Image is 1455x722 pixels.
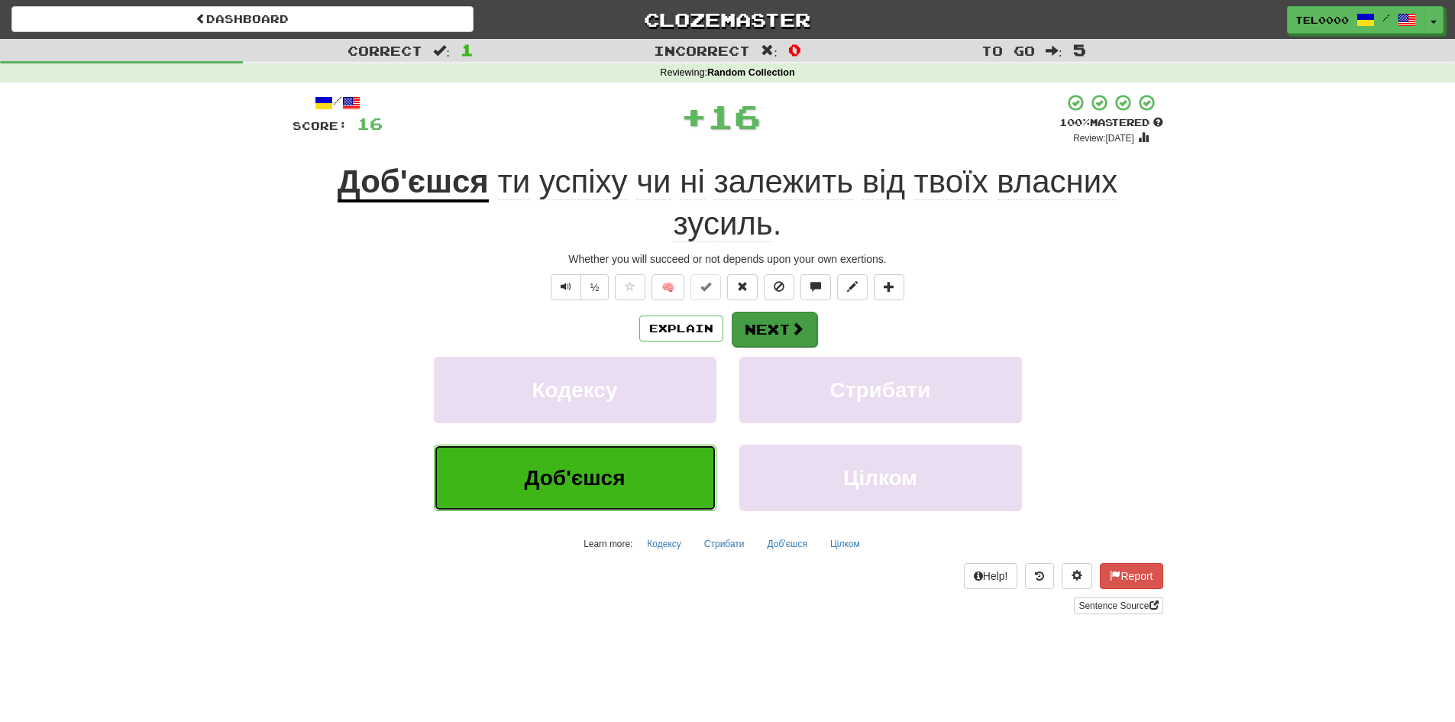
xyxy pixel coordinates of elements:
button: Explain [639,316,723,342]
button: Цілком [822,533,868,555]
span: Стрибати [829,378,930,402]
button: Round history (alt+y) [1025,563,1054,589]
button: Discuss sentence (alt+u) [800,274,831,300]
button: Цілком [739,445,1022,511]
button: Add to collection (alt+a) [874,274,904,300]
span: залежить [713,164,853,200]
button: Help! [964,563,1018,589]
span: To go [981,43,1035,58]
span: Кодексу [532,378,618,402]
button: Play sentence audio (ctl+space) [551,274,581,300]
span: : [1046,44,1062,57]
span: 16 [707,97,761,135]
span: ти [498,164,531,200]
span: ні [680,164,705,200]
span: власних [997,164,1117,200]
button: Set this sentence to 100% Mastered (alt+m) [690,274,721,300]
button: Доб'єшся [434,445,716,511]
button: Кодексу [639,533,689,555]
span: від [862,164,905,200]
span: : [433,44,450,57]
button: Next [732,312,817,347]
button: Кодексу [434,357,716,423]
button: Favorite sentence (alt+f) [615,274,645,300]
a: Clozemaster [496,6,959,33]
span: 1 [461,40,474,59]
button: Стрибати [696,533,753,555]
span: твоїх [914,164,988,200]
span: 5 [1073,40,1086,59]
span: успіху [539,164,628,200]
span: Incorrect [654,43,750,58]
a: TEL0000 / [1287,6,1424,34]
div: Mastered [1059,116,1163,130]
div: / [293,93,383,112]
span: 0 [788,40,801,59]
span: TEL0000 [1295,13,1349,27]
span: Цілком [843,466,917,490]
button: Report [1100,563,1162,589]
button: 🧠 [652,274,684,300]
span: / [1382,12,1390,23]
div: Text-to-speech controls [548,274,609,300]
span: + [681,93,707,139]
span: 16 [357,114,383,133]
div: Whether you will succeed or not depends upon your own exertions. [293,251,1163,267]
span: Доб'єшся [524,466,625,490]
strong: Random Collection [707,67,795,78]
button: Доб'єшся [759,533,816,555]
span: . [489,164,1117,242]
a: Sentence Source [1074,597,1162,614]
span: зусиль [674,206,773,242]
button: ½ [580,274,609,300]
span: Score: [293,119,348,132]
u: Доб'єшся [338,164,489,202]
span: Correct [348,43,422,58]
button: Reset to 0% Mastered (alt+r) [727,274,758,300]
span: 100 % [1059,116,1090,128]
span: чи [636,164,671,200]
a: Dashboard [11,6,474,32]
button: Ignore sentence (alt+i) [764,274,794,300]
button: Edit sentence (alt+d) [837,274,868,300]
button: Стрибати [739,357,1022,423]
small: Learn more: [584,539,632,549]
span: : [761,44,778,57]
small: Review: [DATE] [1073,133,1134,144]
